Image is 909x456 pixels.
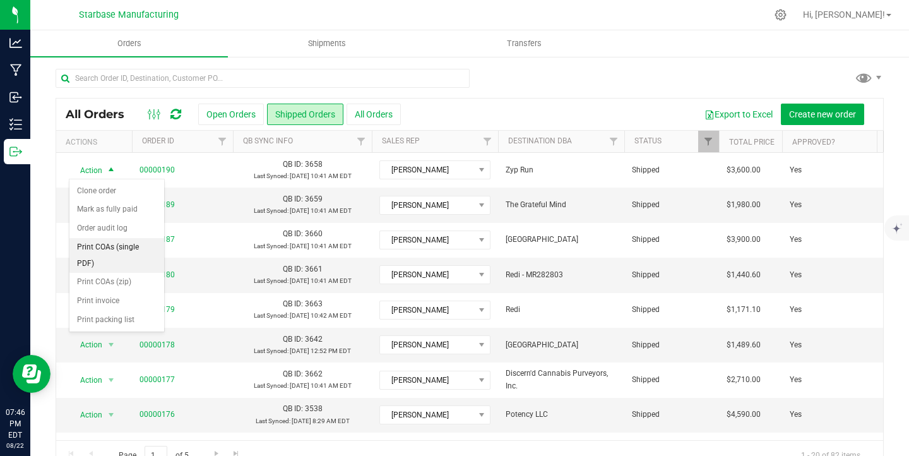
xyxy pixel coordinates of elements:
[727,199,761,211] span: $1,980.00
[773,9,788,21] div: Manage settings
[69,219,164,238] li: Order audit log
[790,234,802,246] span: Yes
[727,269,761,281] span: $1,440.60
[69,200,164,219] li: Mark as fully paid
[283,404,303,413] span: QB ID:
[727,374,761,386] span: $2,710.00
[727,304,761,316] span: $1,171.10
[243,136,293,145] a: QB Sync Info
[69,311,164,330] li: Print packing list
[290,312,352,319] span: [DATE] 10:42 AM EDT
[305,265,323,273] span: 3661
[254,347,288,354] span: Last Synced:
[142,136,174,145] a: Order ID
[727,164,761,176] span: $3,600.00
[305,299,323,308] span: 3663
[69,162,103,179] span: Action
[790,409,802,421] span: Yes
[781,104,864,125] button: Create new order
[305,195,323,203] span: 3659
[30,30,228,57] a: Orders
[347,104,401,125] button: All Orders
[506,339,617,351] span: [GEOGRAPHIC_DATA]
[104,162,119,179] span: select
[69,406,103,424] span: Action
[790,199,802,211] span: Yes
[729,138,775,147] a: Total Price
[283,440,303,448] span: QB ID:
[254,312,288,319] span: Last Synced:
[291,38,363,49] span: Shipments
[305,404,323,413] span: 3538
[506,304,617,316] span: Redi
[69,238,164,273] li: Print COAs (single PDF)
[790,164,802,176] span: Yes
[380,161,474,179] span: [PERSON_NAME]
[632,409,711,421] span: Shipped
[477,131,498,152] a: Filter
[283,369,303,378] span: QB ID:
[66,138,127,147] div: Actions
[792,138,835,147] a: Approved?
[506,164,617,176] span: Zyp Run
[104,371,119,389] span: select
[380,196,474,214] span: [PERSON_NAME]
[790,339,802,351] span: Yes
[104,336,119,354] span: select
[9,91,22,104] inline-svg: Inbound
[790,269,802,281] span: Yes
[382,136,420,145] a: Sales Rep
[290,382,352,389] span: [DATE] 10:41 AM EDT
[632,339,711,351] span: Shipped
[140,339,175,351] a: 00000178
[727,339,761,351] span: $1,489.60
[283,265,303,273] span: QB ID:
[305,229,323,238] span: 3660
[380,301,474,319] span: [PERSON_NAME]
[425,30,623,57] a: Transfers
[380,336,474,354] span: [PERSON_NAME]
[305,160,323,169] span: 3658
[283,229,303,238] span: QB ID:
[140,409,175,421] a: 00000176
[9,37,22,49] inline-svg: Analytics
[290,243,352,249] span: [DATE] 10:41 AM EDT
[803,9,885,20] span: Hi, [PERSON_NAME]!
[380,266,474,284] span: [PERSON_NAME]
[104,406,119,424] span: select
[632,304,711,316] span: Shipped
[380,231,474,249] span: [PERSON_NAME]
[212,131,233,152] a: Filter
[140,164,175,176] a: 00000190
[305,369,323,378] span: 3662
[140,374,175,386] a: 00000177
[69,371,103,389] span: Action
[290,347,351,354] span: [DATE] 12:52 PM EDT
[283,195,303,203] span: QB ID:
[256,417,290,424] span: Last Synced:
[632,164,711,176] span: Shipped
[13,355,50,393] iframe: Resource center
[292,417,350,424] span: [DATE] 8:29 AM EDT
[254,382,288,389] span: Last Synced:
[305,440,323,448] span: 3537
[380,406,474,424] span: [PERSON_NAME]
[283,335,303,344] span: QB ID:
[790,304,802,316] span: Yes
[254,277,288,284] span: Last Synced:
[290,207,352,214] span: [DATE] 10:41 AM EDT
[69,292,164,311] li: Print invoice
[506,234,617,246] span: [GEOGRAPHIC_DATA]
[632,374,711,386] span: Shipped
[632,269,711,281] span: Shipped
[790,374,802,386] span: Yes
[66,107,137,121] span: All Orders
[79,9,179,20] span: Starbase Manufacturing
[100,38,158,49] span: Orders
[254,172,288,179] span: Last Synced:
[506,368,617,392] span: Discern'd Cannabis Purveyors, Inc.
[603,131,624,152] a: Filter
[351,131,372,152] a: Filter
[508,136,572,145] a: Destination DBA
[69,336,103,354] span: Action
